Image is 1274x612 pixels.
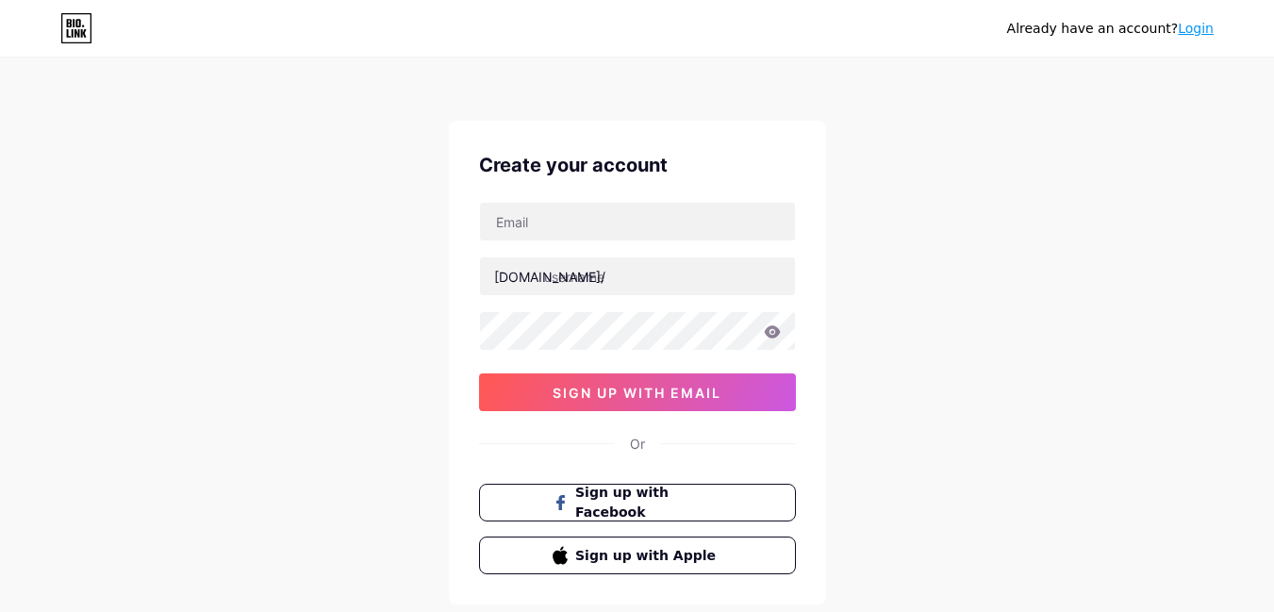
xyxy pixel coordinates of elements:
div: [DOMAIN_NAME]/ [494,267,605,287]
button: sign up with email [479,373,796,411]
div: Create your account [479,151,796,179]
button: Sign up with Facebook [479,484,796,521]
button: Sign up with Apple [479,537,796,574]
span: Sign up with Facebook [575,483,721,522]
span: sign up with email [553,385,721,401]
input: Email [480,203,795,240]
span: Sign up with Apple [575,546,721,566]
div: Already have an account? [1007,19,1214,39]
a: Login [1178,21,1214,36]
input: username [480,257,795,295]
div: Or [630,434,645,454]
